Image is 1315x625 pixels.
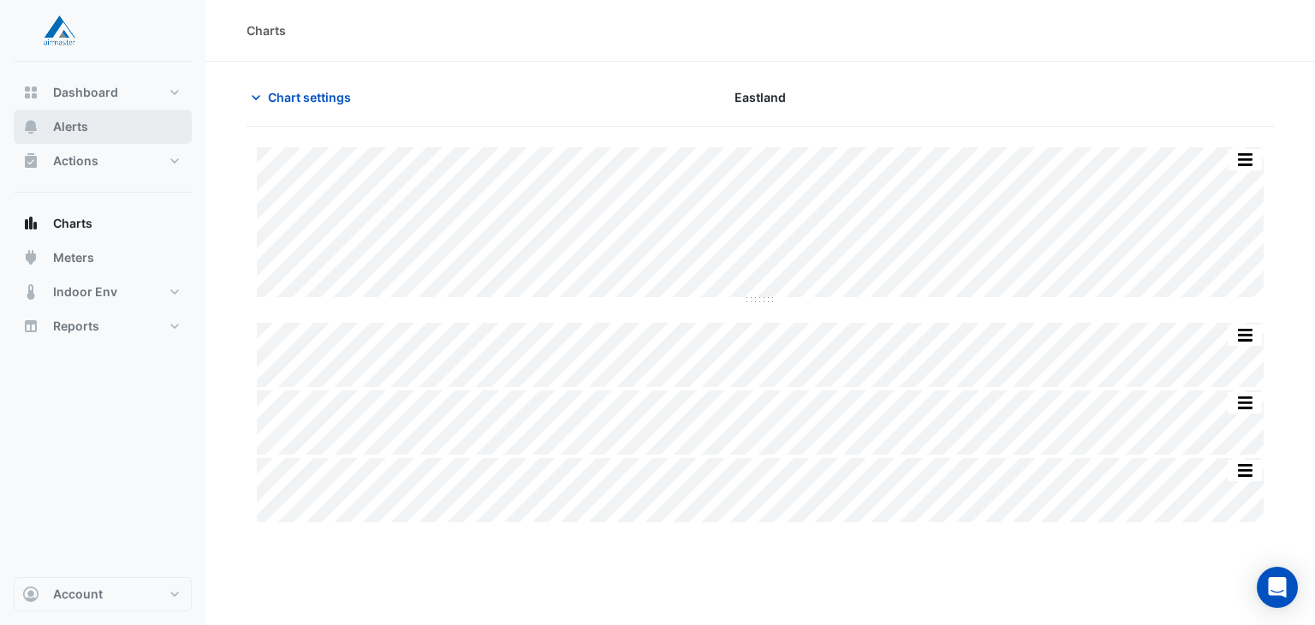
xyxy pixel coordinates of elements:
span: Reports [53,318,99,335]
button: Alerts [14,110,192,144]
button: More Options [1228,149,1262,170]
span: Meters [53,249,94,266]
button: Account [14,577,192,611]
span: Dashboard [53,84,118,101]
span: Actions [53,152,98,170]
button: Actions [14,144,192,178]
button: Dashboard [14,75,192,110]
img: Company Logo [21,14,98,48]
app-icon: Charts [22,215,39,232]
app-icon: Meters [22,249,39,266]
div: Open Intercom Messenger [1257,567,1298,608]
span: Eastland [735,88,786,106]
button: More Options [1228,392,1262,414]
app-icon: Actions [22,152,39,170]
span: Alerts [53,118,88,135]
app-icon: Alerts [22,118,39,135]
span: Charts [53,215,92,232]
span: Account [53,586,103,603]
button: Chart settings [247,82,362,112]
app-icon: Reports [22,318,39,335]
button: More Options [1228,460,1262,481]
button: Reports [14,309,192,343]
app-icon: Dashboard [22,84,39,101]
button: Charts [14,206,192,241]
button: Indoor Env [14,275,192,309]
app-icon: Indoor Env [22,283,39,301]
button: More Options [1228,324,1262,346]
span: Chart settings [268,88,351,106]
div: Charts [247,21,286,39]
span: Indoor Env [53,283,117,301]
button: Meters [14,241,192,275]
